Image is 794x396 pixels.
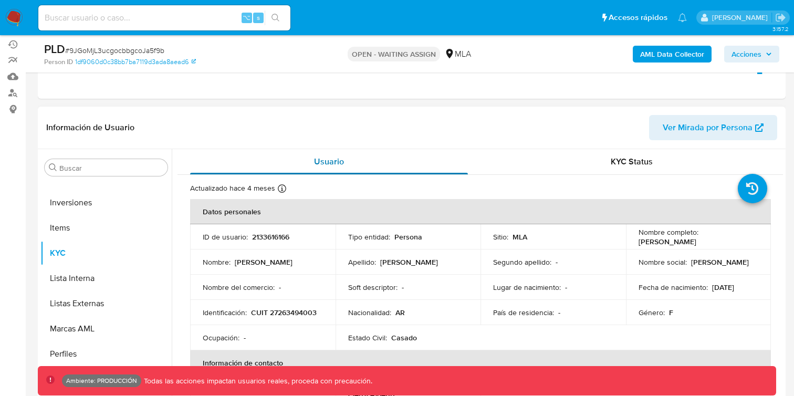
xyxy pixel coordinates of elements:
[44,40,65,57] b: PLD
[556,257,558,267] p: -
[348,333,387,342] p: Estado Civil :
[348,283,398,292] p: Soft descriptor :
[203,232,248,242] p: ID de usuario :
[141,376,372,386] p: Todas las acciones impactan usuarios reales, proceda con precaución.
[394,232,422,242] p: Persona
[724,46,779,62] button: Acciones
[235,257,292,267] p: [PERSON_NAME]
[59,163,163,173] input: Buscar
[678,13,687,22] a: Notificaciones
[444,48,471,60] div: MLA
[40,316,172,341] button: Marcas AML
[49,163,57,172] button: Buscar
[611,155,653,168] span: KYC Status
[663,115,753,140] span: Ver Mirada por Persona
[65,45,164,56] span: # 9JGoMjL3ucgocbbgcoJa5f9b
[203,308,247,317] p: Identificación :
[203,333,239,342] p: Ocupación :
[633,46,712,62] button: AML Data Collector
[640,46,704,62] b: AML Data Collector
[402,283,404,292] p: -
[40,291,172,316] button: Listas Externas
[395,308,405,317] p: AR
[75,57,196,67] a: 1df9060d0c38bb7ba7119d3ada8aead6
[493,232,508,242] p: Sitio :
[691,257,749,267] p: [PERSON_NAME]
[244,333,246,342] p: -
[40,190,172,215] button: Inversiones
[348,232,390,242] p: Tipo entidad :
[513,232,527,242] p: MLA
[40,215,172,241] button: Items
[348,308,391,317] p: Nacionalidad :
[558,308,560,317] p: -
[775,12,786,23] a: Salir
[40,341,172,367] button: Perfiles
[190,350,771,376] th: Información de contacto
[38,11,290,25] input: Buscar usuario o caso...
[66,379,137,383] p: Ambiente: PRODUCCIÓN
[314,155,344,168] span: Usuario
[639,237,696,246] p: [PERSON_NAME]
[380,257,438,267] p: [PERSON_NAME]
[493,308,554,317] p: País de residencia :
[348,257,376,267] p: Apellido :
[40,266,172,291] button: Lista Interna
[639,308,665,317] p: Género :
[46,122,134,133] h1: Información de Usuario
[732,46,761,62] span: Acciones
[40,241,172,266] button: KYC
[493,283,561,292] p: Lugar de nacimiento :
[252,232,289,242] p: 2133616166
[669,308,673,317] p: F
[609,12,667,23] span: Accesos rápidos
[391,333,417,342] p: Casado
[251,308,317,317] p: CUIT 27263494003
[203,257,231,267] p: Nombre :
[348,47,440,61] p: OPEN - WAITING ASSIGN
[190,199,771,224] th: Datos personales
[203,283,275,292] p: Nombre del comercio :
[712,283,734,292] p: [DATE]
[639,227,698,237] p: Nombre completo :
[44,57,73,67] b: Person ID
[772,25,789,33] span: 3.157.2
[243,13,250,23] span: ⌥
[265,11,286,25] button: search-icon
[712,13,771,23] p: joaquin.dolcemascolo@mercadolibre.com
[639,257,687,267] p: Nombre social :
[493,257,551,267] p: Segundo apellido :
[565,283,567,292] p: -
[639,283,708,292] p: Fecha de nacimiento :
[279,283,281,292] p: -
[649,115,777,140] button: Ver Mirada por Persona
[190,183,275,193] p: Actualizado hace 4 meses
[257,13,260,23] span: s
